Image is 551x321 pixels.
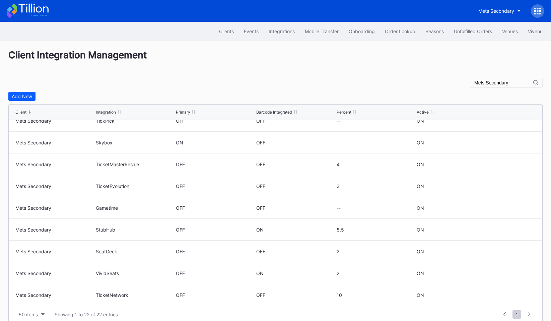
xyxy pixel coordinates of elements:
div: SeatGeek [96,249,175,254]
div: Mets Secondary [15,292,94,298]
div: ON [417,249,424,254]
input: Client or Integration [474,80,533,85]
div: Unfulfilled Orders [454,28,492,34]
div: VividSeats [96,270,175,276]
div: OFF [176,205,185,211]
button: Seasons [420,25,449,38]
div: Primary [176,110,190,115]
button: Onboarding [344,25,380,38]
button: Venues [497,25,523,38]
div: ON [417,227,424,233]
div: TicketMasterResale [96,162,175,167]
div: Add New [12,93,32,99]
div: OFF [176,249,185,254]
div: Showing 1 to 22 of 22 entries [55,312,118,317]
div: OFF [256,162,265,167]
div: Vivenu [528,28,543,34]
div: TicketEvolution [96,183,175,189]
div: Seasons [425,28,444,34]
div: -- [337,205,415,211]
div: 2 [337,249,415,254]
div: Mets Secondary [15,270,94,276]
div: Mets Secondary [15,249,94,254]
div: -- [337,118,415,124]
div: OFF [176,118,185,124]
div: Clients [219,28,234,34]
button: 50 items [15,310,48,319]
button: Mobile Transfer [300,25,344,38]
div: OFF [256,292,265,298]
div: Mets Secondary [15,227,94,233]
div: OFF [176,183,185,189]
div: Mobile Transfer [305,28,339,34]
div: 10 [337,292,415,298]
div: 2 [337,270,415,276]
button: Add New [8,92,36,101]
div: 50 items [19,312,38,317]
div: Active [417,110,429,115]
div: TicketNetwork [96,292,175,298]
div: Percent [337,110,351,115]
button: Clients [214,25,239,38]
div: ON [417,118,424,124]
div: 5.5 [337,227,415,233]
div: Venues [502,28,518,34]
button: Vivenu [523,25,548,38]
div: Order Lookup [385,28,415,34]
div: 4 [337,162,415,167]
div: Mets Secondary [15,140,94,145]
div: ON [417,270,424,276]
div: Integration [96,110,116,115]
div: ON [417,292,424,298]
div: OFF [176,292,185,298]
div: -- [337,140,415,145]
button: Mets Secondary [473,5,526,17]
div: Mets Secondary [15,205,94,211]
div: TickPick [96,118,175,124]
div: Mets Secondary [15,183,94,189]
button: Events [239,25,264,38]
div: Client Integration Management [8,49,543,69]
div: ON [176,140,183,145]
span: 1 [512,310,521,319]
div: OFF [176,227,185,233]
div: Gametime [96,205,175,211]
div: OFF [256,140,265,145]
div: Barcode Integrated [256,110,292,115]
div: 3 [337,183,415,189]
div: ON [417,183,424,189]
button: Integrations [264,25,300,38]
div: OFF [256,249,265,254]
div: OFF [256,118,265,124]
button: Order Lookup [380,25,420,38]
div: OFF [176,270,185,276]
div: ON [417,162,424,167]
div: Integrations [269,28,295,34]
div: ON [417,205,424,211]
button: Unfulfilled Orders [449,25,497,38]
div: Mets Secondary [15,162,94,167]
div: Skybox [96,140,175,145]
div: ON [256,227,264,233]
div: Events [244,28,259,34]
div: ON [417,140,424,145]
div: OFF [256,183,265,189]
div: Mets Secondary [478,8,514,14]
div: StubHub [96,227,175,233]
div: OFF [256,205,265,211]
div: ON [256,270,264,276]
div: Client [15,110,26,115]
div: Mets Secondary [15,118,94,124]
div: Onboarding [349,28,375,34]
div: OFF [176,162,185,167]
